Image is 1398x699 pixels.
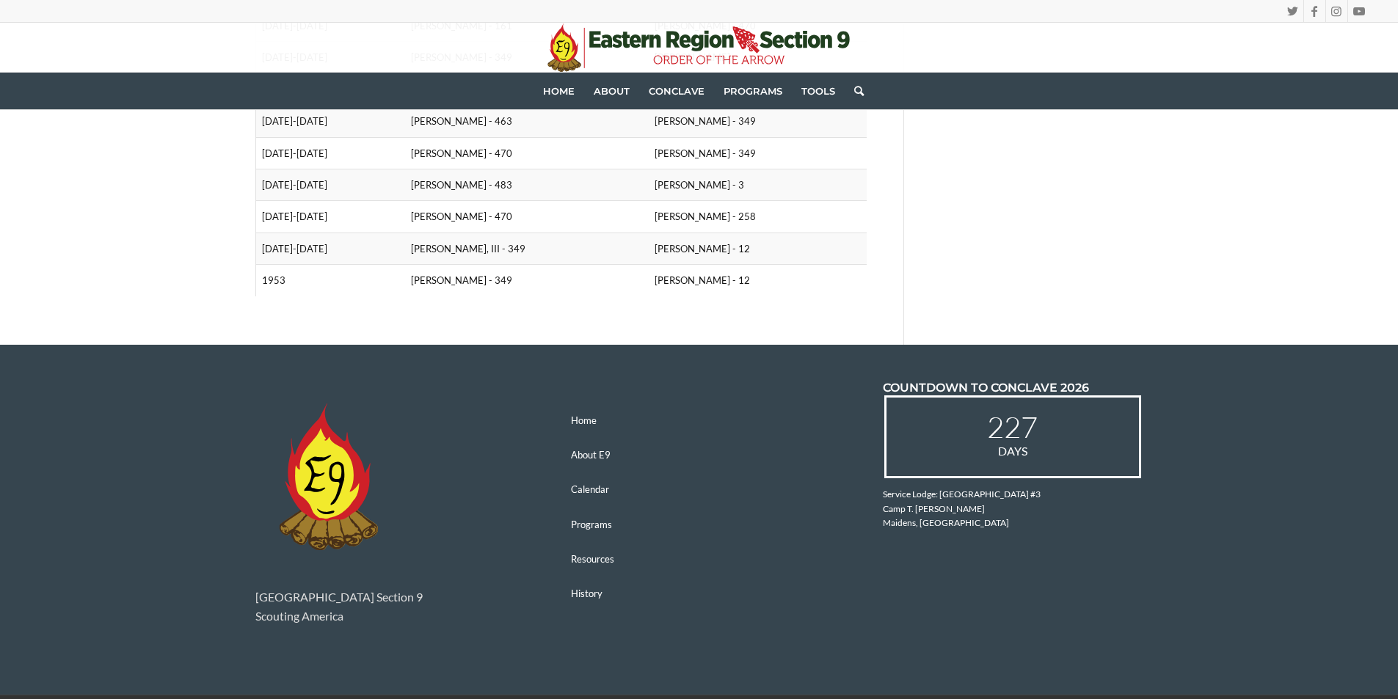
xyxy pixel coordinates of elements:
td: [PERSON_NAME] - 12 [649,265,867,296]
a: History [569,577,829,611]
td: [DATE]-[DATE] [255,169,405,200]
td: [DATE]-[DATE] [255,201,405,233]
p: [GEOGRAPHIC_DATA] Section 9 Scouting America [255,588,516,626]
span: Programs [724,85,782,97]
span: Days [901,442,1125,461]
td: [PERSON_NAME], III - 349 [405,233,649,264]
span: Home [543,85,575,97]
td: [DATE]-[DATE] [255,137,405,169]
td: [PERSON_NAME] - 463 [405,106,649,137]
span: Tools [801,85,835,97]
td: [DATE]-[DATE] [255,233,405,264]
a: Search [845,73,864,109]
td: [PERSON_NAME] - 470 [405,137,649,169]
a: About E9 [569,438,829,472]
td: [PERSON_NAME] - 349 [649,106,867,137]
td: [PERSON_NAME] - 349 [405,265,649,296]
a: Programs [569,507,829,541]
td: [PERSON_NAME] - 12 [649,233,867,264]
span: About [594,85,630,97]
td: [PERSON_NAME] - 483 [405,169,649,200]
a: Conclave [639,73,714,109]
td: [PERSON_NAME] - 349 [649,137,867,169]
a: About [584,73,639,109]
a: Home [534,73,584,109]
td: 1953 [255,265,405,296]
a: Programs [714,73,792,109]
span: Service Lodge: [GEOGRAPHIC_DATA] #3 Camp T. [PERSON_NAME] Maidens, [GEOGRAPHIC_DATA] [883,488,1041,529]
span: Conclave [649,85,705,97]
span: 227 [901,412,1125,442]
a: Resources [569,541,829,576]
td: [PERSON_NAME] - 3 [649,169,867,200]
td: [DATE]-[DATE] [255,106,405,137]
td: [PERSON_NAME] - 470 [405,201,649,233]
span: COUNTDOWN TO CONCLAVE 2026 [883,381,1089,395]
a: Home [569,403,829,438]
a: Calendar [569,472,829,507]
a: Tools [792,73,845,109]
td: [PERSON_NAME] - 258 [649,201,867,233]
